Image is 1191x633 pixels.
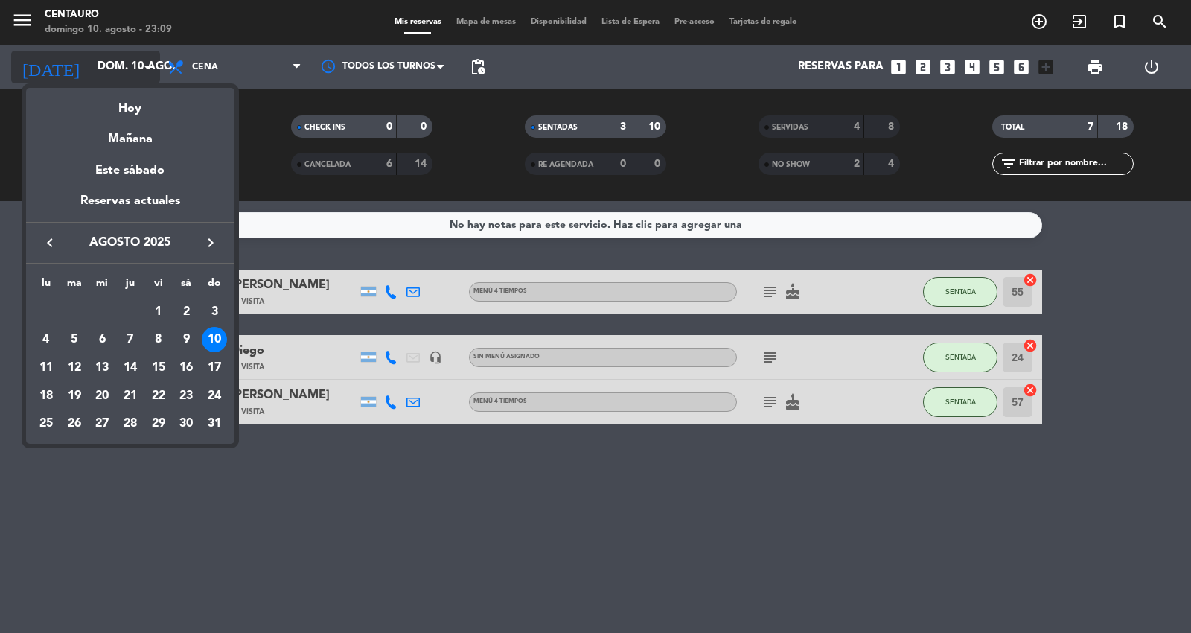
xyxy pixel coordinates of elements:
td: 17 de agosto de 2025 [200,354,229,382]
div: 13 [89,355,115,381]
td: 20 de agosto de 2025 [88,382,116,410]
th: miércoles [88,275,116,298]
td: 16 de agosto de 2025 [173,354,201,382]
div: 31 [202,411,227,436]
div: 7 [118,327,143,352]
div: 24 [202,384,227,409]
td: 26 de agosto de 2025 [60,410,89,438]
div: 22 [146,384,171,409]
td: 29 de agosto de 2025 [144,410,173,438]
div: 30 [173,411,199,436]
div: 20 [89,384,115,409]
div: 23 [173,384,199,409]
th: jueves [116,275,144,298]
td: 12 de agosto de 2025 [60,354,89,382]
td: 27 de agosto de 2025 [88,410,116,438]
td: 28 de agosto de 2025 [116,410,144,438]
div: 1 [146,299,171,325]
td: 4 de agosto de 2025 [32,325,60,354]
div: 27 [89,411,115,436]
td: 21 de agosto de 2025 [116,382,144,410]
th: martes [60,275,89,298]
td: AGO. [32,298,144,326]
td: 22 de agosto de 2025 [144,382,173,410]
div: Este sábado [26,150,234,191]
td: 19 de agosto de 2025 [60,382,89,410]
div: 15 [146,355,171,381]
div: 12 [62,355,87,381]
div: 2 [173,299,199,325]
td: 24 de agosto de 2025 [200,382,229,410]
td: 25 de agosto de 2025 [32,410,60,438]
td: 7 de agosto de 2025 [116,325,144,354]
div: 19 [62,384,87,409]
div: 25 [33,411,59,436]
td: 31 de agosto de 2025 [200,410,229,438]
div: 26 [62,411,87,436]
div: 14 [118,355,143,381]
td: 11 de agosto de 2025 [32,354,60,382]
i: keyboard_arrow_left [41,234,59,252]
div: 5 [62,327,87,352]
td: 23 de agosto de 2025 [173,382,201,410]
td: 8 de agosto de 2025 [144,325,173,354]
div: 17 [202,355,227,381]
div: 6 [89,327,115,352]
th: lunes [32,275,60,298]
div: 3 [202,299,227,325]
div: 28 [118,411,143,436]
td: 3 de agosto de 2025 [200,298,229,326]
i: keyboard_arrow_right [202,234,220,252]
td: 6 de agosto de 2025 [88,325,116,354]
span: agosto 2025 [63,233,197,252]
td: 2 de agosto de 2025 [173,298,201,326]
div: 10 [202,327,227,352]
div: 16 [173,355,199,381]
td: 9 de agosto de 2025 [173,325,201,354]
button: keyboard_arrow_right [197,233,224,252]
th: viernes [144,275,173,298]
div: 11 [33,355,59,381]
div: 9 [173,327,199,352]
th: sábado [173,275,201,298]
td: 5 de agosto de 2025 [60,325,89,354]
div: 4 [33,327,59,352]
td: 15 de agosto de 2025 [144,354,173,382]
td: 30 de agosto de 2025 [173,410,201,438]
td: 10 de agosto de 2025 [200,325,229,354]
div: 18 [33,384,59,409]
td: 18 de agosto de 2025 [32,382,60,410]
div: 29 [146,411,171,436]
div: 8 [146,327,171,352]
div: Mañana [26,118,234,149]
td: 1 de agosto de 2025 [144,298,173,326]
button: keyboard_arrow_left [36,233,63,252]
div: Hoy [26,88,234,118]
div: 21 [118,384,143,409]
th: domingo [200,275,229,298]
div: Reservas actuales [26,191,234,222]
td: 14 de agosto de 2025 [116,354,144,382]
td: 13 de agosto de 2025 [88,354,116,382]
